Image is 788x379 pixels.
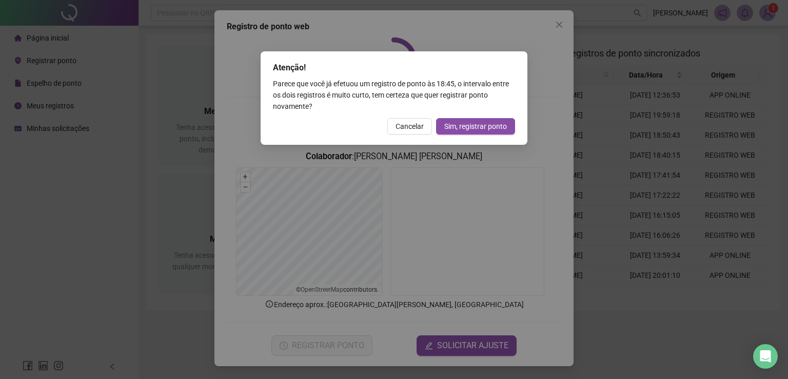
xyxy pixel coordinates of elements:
[387,118,432,135] button: Cancelar
[753,344,778,369] div: Open Intercom Messenger
[396,121,424,132] span: Cancelar
[436,118,515,135] button: Sim, registrar ponto
[444,121,507,132] span: Sim, registrar ponto
[273,62,515,74] div: Atenção!
[273,78,515,112] div: Parece que você já efetuou um registro de ponto às 18:45 , o intervalo entre os dois registros é ...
